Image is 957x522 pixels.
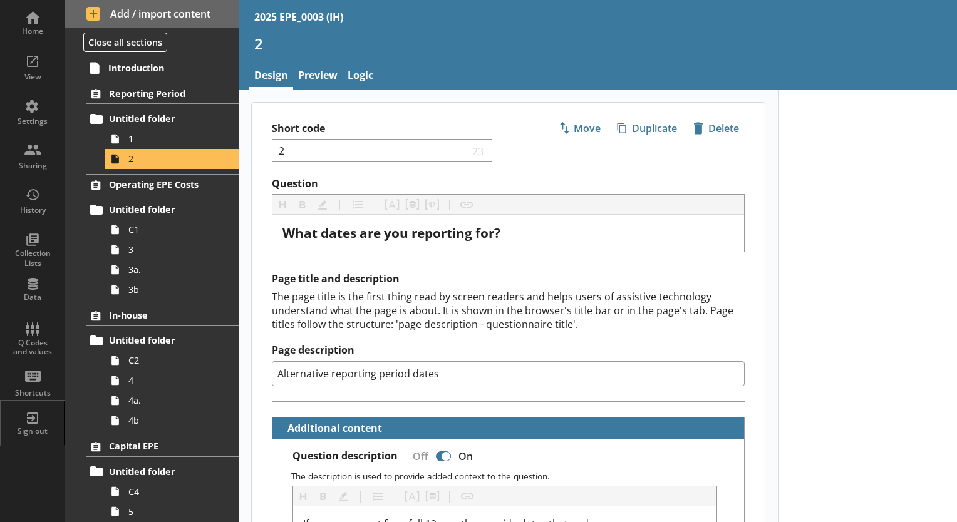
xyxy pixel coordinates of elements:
[453,445,483,467] div: On
[91,330,239,431] li: Untitled folderC244a.4b
[128,243,222,255] span: 3
[109,88,217,100] span: Reporting Period
[128,354,222,366] span: C2
[109,113,217,125] span: Untitled folder
[272,122,509,135] label: Short code
[109,440,217,452] span: Capital EPE
[128,486,222,498] span: C4
[105,149,239,169] a: 2
[11,26,54,36] div: Home
[11,116,54,126] div: Settings
[11,205,54,215] div: History
[11,426,54,436] div: Sign out
[65,174,239,300] li: Operating EPE CostsUntitled folderC133a.3b
[105,391,239,411] a: 4a.
[292,449,398,463] label: Question description
[128,223,222,235] span: C1
[105,260,239,280] a: 3a.
[277,417,385,439] button: Additional content
[128,414,222,426] span: 4b
[128,264,222,275] span: 3a.
[343,63,378,90] a: Logic
[291,470,735,482] p: The description is used to provide added context to the question.
[105,240,239,260] a: 3
[105,411,239,431] a: 4b
[403,445,433,467] div: Off
[272,177,745,190] label: Question
[128,153,222,165] span: 2
[688,118,744,138] span: Delete
[128,506,222,518] span: 5
[65,83,239,168] li: Reporting PeriodUntitled folder12
[65,305,239,431] li: In-houseUntitled folderC244a.4b
[554,118,606,138] span: Move
[109,334,217,346] span: Untitled folder
[470,145,487,156] span: 23
[293,63,343,90] a: Preview
[128,133,222,145] span: 1
[108,62,217,74] span: Introduction
[105,481,239,501] a: C4
[272,290,745,331] div: The page title is the first thing read by screen readers and helps users of assistive technology ...
[86,7,219,21] span: Add / import content
[86,174,239,195] a: Operating EPE Costs
[128,374,222,386] span: 4
[128,394,222,406] span: 4a.
[11,248,54,268] div: Collection Lists
[86,461,239,481] a: Untitled folder
[11,339,54,357] div: Q Codes and values
[109,203,217,215] span: Untitled folder
[86,109,239,129] a: Untitled folder
[105,501,239,521] a: 5
[109,178,217,190] span: Operating EPE Costs
[86,436,239,457] a: Capital EPE
[611,118,683,139] button: Duplicate
[86,200,239,220] a: Untitled folder
[254,10,343,24] div: 2025 EPE_0003 (IH)
[109,466,217,478] span: Untitled folder
[85,58,239,78] a: Introduction
[272,272,745,285] h2: Page title and description
[83,33,167,52] button: Close all sections
[11,161,54,171] div: Sharing
[11,72,54,82] div: View
[105,351,239,371] a: C2
[249,63,293,90] a: Design
[86,305,239,326] a: In-house
[254,34,942,53] h1: 2
[91,109,239,169] li: Untitled folder12
[86,83,239,104] a: Reporting Period
[86,330,239,351] a: Untitled folder
[105,220,239,240] a: C1
[105,129,239,149] a: 1
[612,118,682,138] span: Duplicate
[688,118,745,139] button: Delete
[282,225,734,242] div: Question
[272,344,745,357] label: Page description
[11,388,54,398] div: Shortcuts
[282,224,500,242] span: What dates are you reporting for?
[128,284,222,295] span: 3b
[91,200,239,300] li: Untitled folderC133a.3b
[553,118,606,139] button: Move
[109,309,217,321] span: In-house
[105,280,239,300] a: 3b
[105,371,239,391] a: 4
[11,292,54,302] div: Data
